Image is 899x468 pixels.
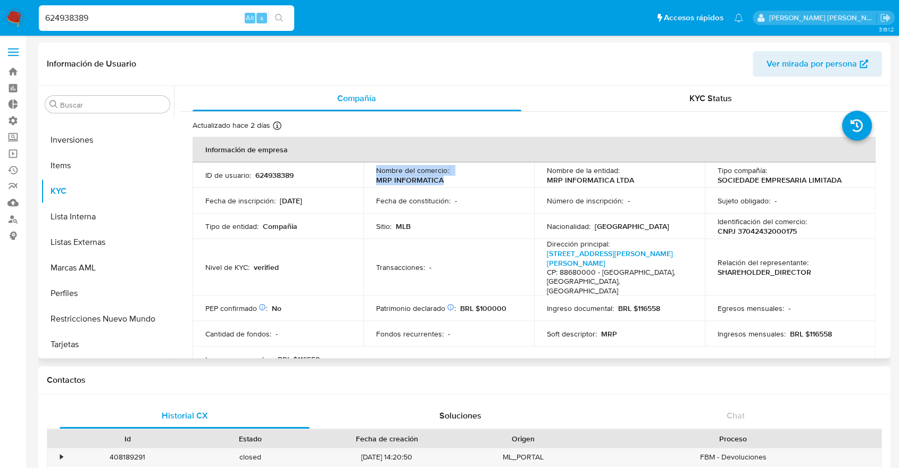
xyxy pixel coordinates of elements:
button: Ver mirada por persona [753,51,882,77]
p: Compañia [263,221,297,231]
p: Ingresos mensuales : [205,355,273,364]
button: Tarjetas [41,332,174,357]
p: Nombre del comercio : [376,166,449,175]
p: 624938389 [255,170,294,180]
p: Relación del representante : [718,258,809,267]
p: MRP [601,329,617,339]
div: Proceso [592,433,874,444]
p: Sitio : [376,221,392,231]
div: FBM - Devoluciones [585,448,881,466]
p: - [628,196,630,206]
p: Soft descriptor : [547,329,597,339]
span: Soluciones [439,409,481,422]
button: Marcas AML [41,255,174,281]
p: Nivel de KYC : [205,262,249,272]
span: Compañía [337,92,376,104]
p: BRL $116558 [790,329,832,339]
p: Fecha de inscripción : [205,196,276,206]
span: Chat [727,409,745,422]
input: Buscar usuario o caso... [39,11,294,25]
button: Listas Externas [41,229,174,255]
p: Ingresos mensuales : [718,329,786,339]
span: KYC Status [689,92,732,104]
button: search-icon [268,11,290,26]
p: Nacionalidad : [547,221,590,231]
p: Identificación del comercio : [718,217,807,226]
a: [STREET_ADDRESS][PERSON_NAME][PERSON_NAME] [547,248,673,268]
p: - [775,196,777,206]
p: BRL $100000 [460,303,506,313]
p: Número de inscripción : [547,196,623,206]
p: Dirección principal : [547,239,610,249]
h1: Contactos [47,375,882,385]
p: - [429,262,431,272]
a: Salir [880,12,891,23]
button: Buscar [49,100,58,109]
p: Nombre de la entidad : [547,166,620,175]
p: mercedes.medrano@mercadolibre.com [769,13,877,23]
p: CNPJ 37042432000175 [718,226,797,236]
p: Fondos recurrentes : [376,329,444,339]
p: Cantidad de fondos : [205,329,271,339]
span: Ver mirada por persona [767,51,857,77]
p: Transacciones : [376,262,425,272]
p: Tipo compañía : [718,166,767,175]
div: Id [73,433,181,444]
div: Origen [469,433,577,444]
p: BRL $116558 [618,303,660,313]
h4: CP: 88680000 - [GEOGRAPHIC_DATA], [GEOGRAPHIC_DATA], [GEOGRAPHIC_DATA] [547,268,688,296]
p: MRP INFORMATICA LTDA [547,175,634,185]
p: verified [254,262,279,272]
div: • [60,452,63,462]
p: [DATE] [280,196,302,206]
div: Estado [196,433,304,444]
p: Actualizado hace 2 días [193,120,270,130]
p: - [788,303,790,313]
div: ML_PORTAL [462,448,585,466]
p: No [272,303,281,313]
p: MRP INFORMATICA [376,175,444,185]
p: Fecha de constitución : [376,196,451,206]
p: Sujeto obligado : [718,196,770,206]
h1: Información de Usuario [47,59,136,69]
button: Restricciones Nuevo Mundo [41,306,174,332]
p: Egresos mensuales : [718,303,784,313]
button: Lista Interna [41,204,174,229]
div: Fecha de creación [319,433,454,444]
div: [DATE] 14:20:50 [312,448,462,466]
p: BRL $116558 [278,355,320,364]
button: Inversiones [41,127,174,153]
div: 408189291 [66,448,189,466]
p: [GEOGRAPHIC_DATA] [595,221,669,231]
p: SHAREHOLDER_DIRECTOR [718,267,811,277]
p: Patrimonio declarado : [376,303,456,313]
p: - [276,329,278,339]
span: s [260,13,263,23]
span: Alt [246,13,254,23]
input: Buscar [60,100,165,110]
p: - [455,196,457,206]
button: Items [41,153,174,178]
p: ID de usuario : [205,170,251,180]
p: MLB [396,221,411,231]
th: Información de empresa [193,137,876,162]
p: SOCIEDADE EMPRESARIA LIMITADA [718,175,842,185]
button: Perfiles [41,281,174,306]
p: Ingreso documental : [547,303,614,313]
div: closed [189,448,312,466]
p: Tipo de entidad : [205,221,259,231]
span: Accesos rápidos [664,12,723,23]
p: - [448,329,450,339]
a: Notificaciones [734,13,743,22]
span: Historial CX [162,409,208,422]
button: KYC [41,178,174,204]
p: PEP confirmado : [205,303,268,313]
